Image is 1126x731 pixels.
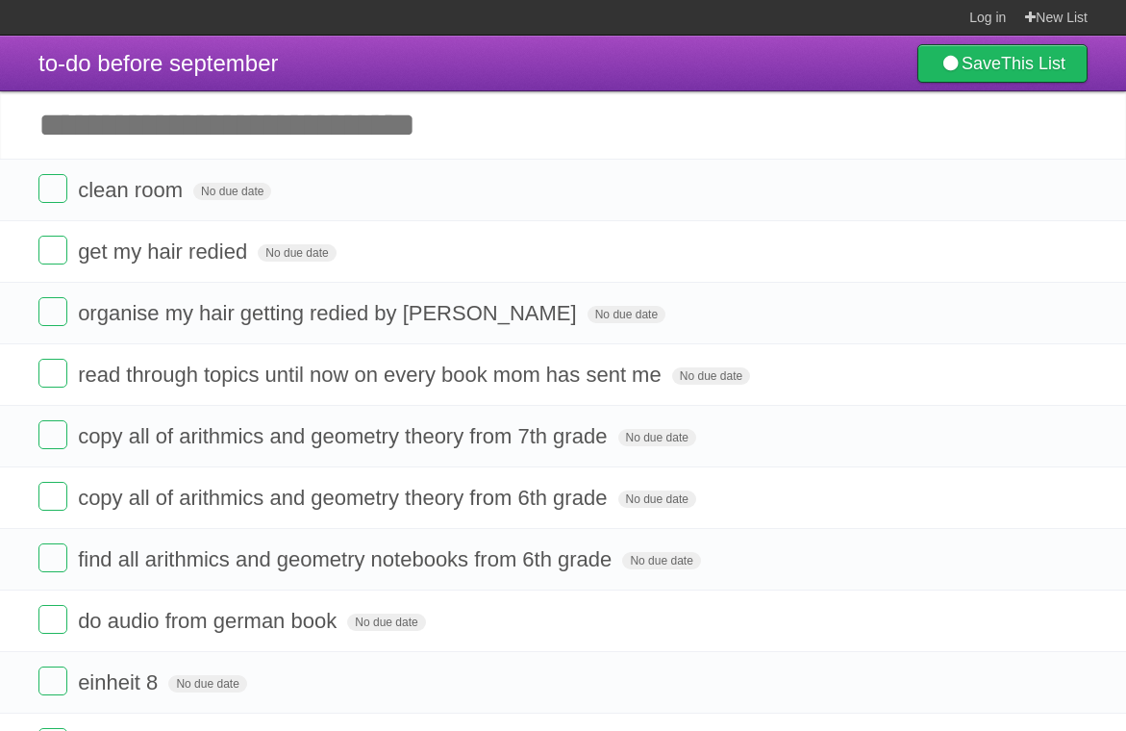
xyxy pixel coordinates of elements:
span: read through topics until now on every book mom has sent me [78,363,666,387]
label: Done [38,174,67,203]
label: Done [38,543,67,572]
span: No due date [168,675,246,693]
label: Done [38,667,67,695]
span: get my hair redied [78,239,252,264]
a: SaveThis List [917,44,1088,83]
label: Done [38,605,67,634]
label: Done [38,236,67,265]
span: No due date [347,614,425,631]
label: Done [38,420,67,449]
span: find all arithmics and geometry notebooks from 6th grade [78,547,616,571]
span: No due date [258,244,336,262]
span: No due date [618,491,696,508]
b: This List [1001,54,1065,73]
span: to-do before september [38,50,278,76]
span: clean room [78,178,188,202]
span: No due date [618,429,696,446]
span: do audio from german book [78,609,341,633]
span: No due date [672,367,750,385]
span: No due date [588,306,665,323]
span: organise my hair getting redied by [PERSON_NAME] [78,301,581,325]
label: Done [38,359,67,388]
span: No due date [622,552,700,569]
span: einheit 8 [78,670,163,694]
span: copy all of arithmics and geometry theory from 6th grade [78,486,612,510]
span: No due date [193,183,271,200]
label: Done [38,482,67,511]
label: Done [38,297,67,326]
span: copy all of arithmics and geometry theory from 7th grade [78,424,612,448]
